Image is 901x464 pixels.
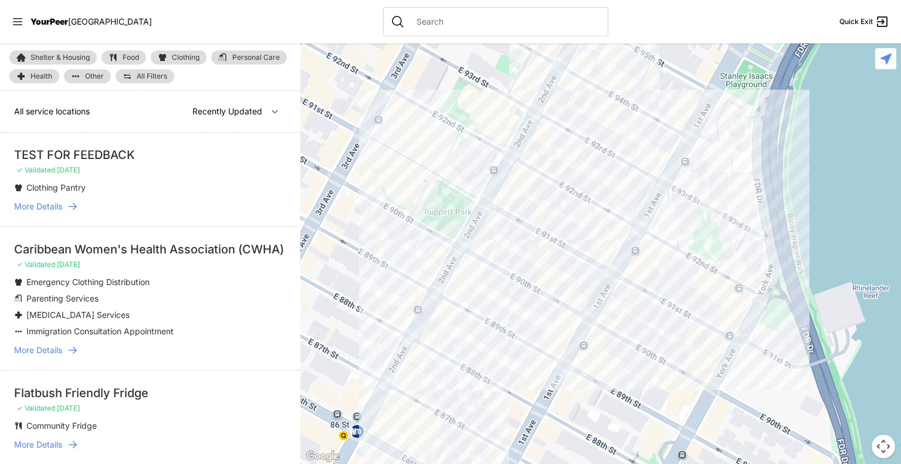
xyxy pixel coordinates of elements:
span: ✓ Validated [16,404,55,412]
a: Quick Exit [839,15,889,29]
span: [MEDICAL_DATA] Services [26,310,130,320]
a: More Details [14,201,286,212]
a: Personal Care [211,50,287,65]
input: Search [409,16,601,28]
span: [DATE] [57,165,80,174]
a: More Details [14,344,286,356]
a: Open this area in Google Maps (opens a new window) [303,449,342,464]
span: Other [85,73,104,80]
span: Clothing [172,54,199,61]
div: Caribbean Women's Health Association (CWHA) [14,241,286,258]
span: More Details [14,344,62,356]
span: Personal Care [232,54,280,61]
a: All Filters [116,69,174,83]
div: Flatbush Friendly Fridge [14,385,286,401]
a: Food [101,50,146,65]
a: Health [9,69,59,83]
span: [DATE] [57,404,80,412]
span: YourPeer [31,16,68,26]
span: Parenting Services [26,293,99,303]
a: Other [64,69,111,83]
span: Shelter & Housing [31,54,90,61]
button: Map camera controls [872,435,895,458]
span: Immigration Consultation Appointment [26,326,174,336]
img: Google [303,449,342,464]
a: YourPeer[GEOGRAPHIC_DATA] [31,18,152,25]
span: Community Fridge [26,421,97,431]
div: TEST FOR FEEDBACK [14,147,286,163]
a: More Details [14,439,286,451]
span: [GEOGRAPHIC_DATA] [68,16,152,26]
span: All Filters [137,73,167,80]
a: Shelter & Housing [9,50,97,65]
a: Clothing [151,50,206,65]
span: More Details [14,201,62,212]
span: Food [123,54,139,61]
span: Health [31,73,52,80]
span: All service locations [14,106,90,116]
span: More Details [14,439,62,451]
span: ✓ Validated [16,260,55,269]
span: Quick Exit [839,17,873,26]
span: ✓ Validated [16,165,55,174]
span: Emergency Clothing Distribution [26,277,150,287]
span: [DATE] [57,260,80,269]
span: Clothing Pantry [26,182,86,192]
